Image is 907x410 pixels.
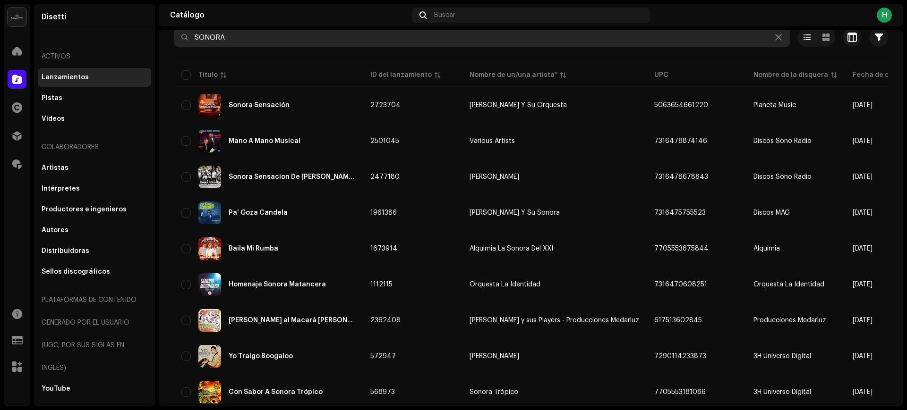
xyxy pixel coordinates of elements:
[198,94,221,117] img: 1f7d6943-5114-4ac0-85e4-f09aaced0e4a
[370,209,397,216] span: 1961386
[470,138,639,144] span: Various Artists
[753,281,824,288] span: Orquesta La Identidad
[853,317,873,324] span: 18 jun 2024
[198,345,221,368] img: dcbfb809-b67b-45af-ac44-b36c9641476e
[654,317,702,324] span: 617513602845
[229,138,300,144] div: Mano A Mano Musical
[753,70,828,80] div: Nombre de la disquera
[42,115,65,123] div: Videos
[470,70,557,80] div: Nombre de un/una artista*
[229,102,290,109] div: Sonora Sensación
[229,245,278,252] div: Baila Mi Rumba
[470,353,519,360] div: [PERSON_NAME]
[654,174,708,180] span: 7316478678843
[198,130,221,152] img: 3f855cfb-fd36-471d-9b66-a86d41bf36c9
[470,245,639,252] span: Alquimia La Sonora Del XXI
[38,379,151,398] re-m-nav-item: YouTube
[38,262,151,281] re-m-nav-item: Sellos discográficos
[170,11,408,19] div: Catálogo
[38,45,151,68] re-a-nav-header: Activos
[42,385,70,393] div: YouTube
[229,281,326,288] div: Homenaje Sonora Matancera
[753,389,811,395] span: 3H Universo Digital
[853,102,873,109] span: 19 mar 2025
[370,245,397,252] span: 1673914
[38,289,151,379] re-a-nav-header: Plataformas de contenido generado por el usuario (UGC, por sus siglas en inglés)
[853,174,873,180] span: 3 sept 2024
[853,389,873,395] span: 12 feb 2020
[370,102,401,109] span: 2723704
[470,174,639,180] span: Mario Cavagnaro
[753,353,811,360] span: 3H Universo Digital
[470,281,540,288] div: Orquesta La Identidad
[853,209,873,216] span: 29 sept 2023
[470,317,639,324] span: Don Medardo y sus Players - Producciones Medarluz
[198,381,221,403] img: 6661837a-2499-4671-9c47-25c61feddcb1
[229,209,288,216] div: Pa' Goza Candela
[370,281,393,288] span: 1112115
[853,353,873,360] span: 17 jul 2020
[229,389,323,395] div: Con Sabor A Sonora Trópico
[470,389,518,395] div: Sonora Trópico
[38,200,151,219] re-m-nav-item: Productores e ingenieros
[38,179,151,198] re-m-nav-item: Intérpretes
[42,226,68,234] div: Autores
[654,389,706,395] span: 7705553181086
[229,317,355,324] div: Del Carchi al Macará Don Medardo Sonora Vol. 76
[198,309,221,332] img: c351e288-13c0-42a4-a4a6-4ee2a732d729
[470,317,639,324] div: [PERSON_NAME] y sus Players - Producciones Medarluz
[654,102,708,109] span: 5063654661220
[38,136,151,159] re-a-nav-header: Colaboradores
[470,209,639,216] span: Betico Salas Y Su Sonora
[753,209,790,216] span: Discos MAG
[753,317,826,324] span: Producciones Medarluz
[38,242,151,260] re-m-nav-item: Distribuidoras
[198,70,218,80] div: Título
[8,8,26,26] img: 02a7c2d3-3c89-4098-b12f-2ff2945c95ee
[654,138,707,144] span: 7316478874146
[470,389,639,395] span: Sonora Trópico
[654,245,709,252] span: 7705553675844
[853,281,873,288] span: 20 may 2022
[370,70,432,80] div: ID del lanzamiento
[370,317,401,324] span: 2362408
[753,174,812,180] span: Discos Sono Radio
[42,206,127,213] div: Productores e ingenieros
[753,102,796,109] span: Planeta Music
[370,353,396,360] span: 572947
[38,159,151,177] re-m-nav-item: Artistas
[434,11,455,19] span: Buscar
[42,74,89,81] div: Lanzamientos
[470,174,519,180] div: [PERSON_NAME]
[470,209,560,216] div: [PERSON_NAME] Y Su Sonora
[877,8,892,23] div: H
[42,94,62,102] div: Pistas
[470,281,639,288] span: Orquesta La Identidad
[174,28,790,47] input: Buscar
[38,109,151,128] re-m-nav-item: Videos
[654,353,706,360] span: 7290114233873
[470,102,639,109] span: Manolo Avalos Y Su Orquesta
[470,138,515,144] div: Various Artists
[42,164,68,172] div: Artistas
[753,245,780,252] span: Alquimia
[38,89,151,108] re-m-nav-item: Pistas
[229,174,355,180] div: Sonora Sensacion De Mario Cavagnaro (1960)
[470,102,567,109] div: [PERSON_NAME] Y Su Orquesta
[42,247,89,255] div: Distribuidoras
[42,185,80,192] div: Intérpretes
[370,389,395,395] span: 568973
[198,166,221,188] img: e794bfd3-0015-4628-be5c-2eb8fb1c9215
[198,273,221,296] img: 649b7e24-90f3-45ec-92bb-860d6590f2d6
[229,353,293,360] div: Yo Traigo Boogaloo
[42,268,110,276] div: Sellos discográficos
[853,245,873,252] span: 30 may 2023
[38,68,151,87] re-m-nav-item: Lanzamientos
[470,245,553,252] div: Alquimia La Sonora Del XXI
[654,209,706,216] span: 7316475755523
[370,174,400,180] span: 2477180
[370,138,399,144] span: 2501045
